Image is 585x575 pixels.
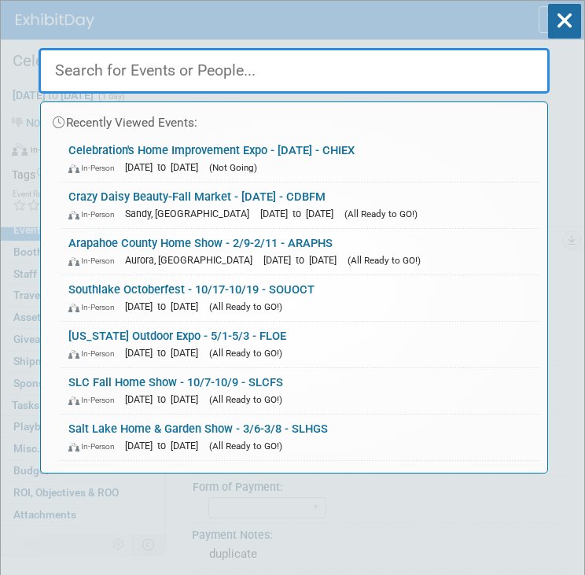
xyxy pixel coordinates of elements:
span: (All Ready to GO!) [344,208,418,219]
a: SLC Fall Home Show - 10/7-10/9 - SLCFS In-Person [DATE] to [DATE] (All Ready to GO!) [61,368,539,414]
span: In-Person [68,441,122,452]
span: (Not Going) [209,162,257,173]
a: Southlake Octoberfest - 10/17-10/19 - SOUOCT In-Person [DATE] to [DATE] (All Ready to GO!) [61,275,539,321]
span: In-Person [68,302,122,312]
a: Arapahoe County Home Show - 2/9-2/11 - ARAPHS In-Person Aurora, [GEOGRAPHIC_DATA] [DATE] to [DATE... [61,229,539,275]
span: In-Person [68,395,122,405]
input: Search for Events or People... [39,48,550,94]
a: Celebration's Home Improvement Expo - [DATE] - CHIEX In-Person [DATE] to [DATE] (Not Going) [61,136,539,182]
span: In-Person [68,163,122,173]
span: (All Ready to GO!) [209,301,282,312]
span: [DATE] to [DATE] [125,161,206,173]
span: [DATE] to [DATE] [125,393,206,405]
span: (All Ready to GO!) [209,440,282,452]
span: [DATE] to [DATE] [260,208,341,219]
span: (All Ready to GO!) [209,348,282,359]
span: (All Ready to GO!) [209,394,282,405]
span: Sandy, [GEOGRAPHIC_DATA] [125,208,257,219]
span: [DATE] to [DATE] [125,440,206,452]
span: [DATE] to [DATE] [125,347,206,359]
a: [US_STATE] Outdoor Expo - 5/1-5/3 - FLOE In-Person [DATE] to [DATE] (All Ready to GO!) [61,322,539,367]
span: In-Person [68,209,122,219]
span: Aurora, [GEOGRAPHIC_DATA] [125,254,260,266]
span: (All Ready to GO!) [348,255,421,266]
span: [DATE] to [DATE] [125,300,206,312]
a: Salt Lake Home & Garden Show - 3/6-3/8 - SLHGS In-Person [DATE] to [DATE] (All Ready to GO!) [61,415,539,460]
a: Crazy Daisy Beauty-Fall Market - [DATE] - CDBFM In-Person Sandy, [GEOGRAPHIC_DATA] [DATE] to [DAT... [61,182,539,228]
span: [DATE] to [DATE] [263,254,344,266]
span: In-Person [68,348,122,359]
div: Recently Viewed Events: [49,102,539,136]
span: In-Person [68,256,122,266]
